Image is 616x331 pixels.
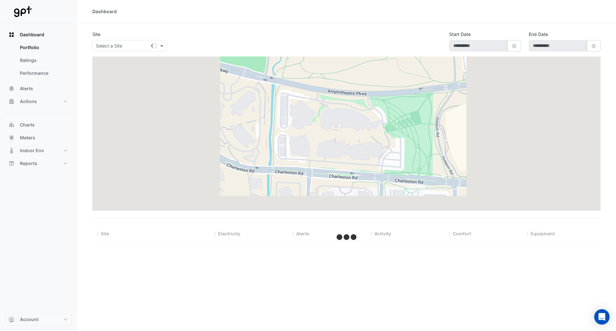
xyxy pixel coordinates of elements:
div: Dashboard [5,41,72,82]
span: Charts [20,122,35,128]
img: Company Logo [8,5,37,18]
span: Alerts [20,85,33,92]
app-icon: Alerts [8,85,15,92]
a: Ratings [15,54,72,67]
label: End Date [529,31,548,38]
button: Actions [5,95,72,108]
span: Alerts [296,231,309,236]
label: Start Date [449,31,471,38]
app-icon: Meters [8,135,15,141]
label: Site [92,31,100,38]
a: Performance [15,67,72,80]
span: Comfort [453,231,471,236]
span: Reports [20,160,37,167]
button: Account [5,313,72,326]
span: Actions [20,98,37,105]
app-icon: Dashboard [8,31,15,38]
app-icon: Reports [8,160,15,167]
span: Activity [374,231,391,236]
div: Open Intercom Messenger [594,309,610,325]
span: Dashboard [20,31,44,38]
span: Meters [20,135,35,141]
app-icon: Charts [8,122,15,128]
div: Dashboard [92,8,117,15]
button: Reports [5,157,72,170]
span: Account [20,316,38,323]
button: Meters [5,131,72,144]
a: Portfolio [15,41,72,54]
span: Electricity [218,231,240,236]
app-icon: Indoor Env [8,147,15,154]
button: Charts [5,118,72,131]
button: Dashboard [5,28,72,41]
app-icon: Actions [8,98,15,105]
span: Equipment [531,231,555,236]
span: Indoor Env [20,147,44,154]
span: Site [101,231,109,236]
button: Alerts [5,82,72,95]
button: Indoor Env [5,144,72,157]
